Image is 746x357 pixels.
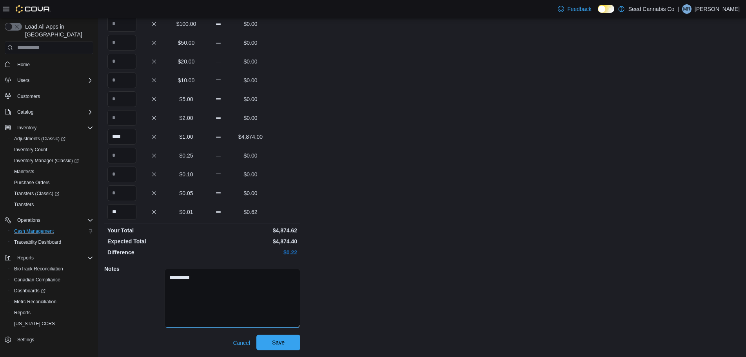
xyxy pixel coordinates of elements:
[11,167,93,176] span: Manifests
[204,248,297,256] p: $0.22
[172,208,201,216] p: $0.01
[14,92,43,101] a: Customers
[8,296,96,307] button: Metrc Reconciliation
[14,179,50,186] span: Purchase Orders
[14,136,65,142] span: Adjustments (Classic)
[172,114,201,122] p: $2.00
[8,226,96,237] button: Cash Management
[567,5,591,13] span: Feedback
[11,237,64,247] a: Traceabilty Dashboard
[2,252,96,263] button: Reports
[17,125,36,131] span: Inventory
[11,297,93,306] span: Metrc Reconciliation
[8,318,96,329] button: [US_STATE] CCRS
[555,1,594,17] a: Feedback
[14,60,93,69] span: Home
[14,253,37,263] button: Reports
[8,144,96,155] button: Inventory Count
[107,167,136,182] input: Quantity
[107,248,201,256] p: Difference
[14,335,93,344] span: Settings
[14,158,79,164] span: Inventory Manager (Classic)
[14,277,60,283] span: Canadian Compliance
[104,261,163,277] h5: Notes
[11,286,93,295] span: Dashboards
[11,308,34,317] a: Reports
[14,299,56,305] span: Metrc Reconciliation
[14,310,31,316] span: Reports
[2,107,96,118] button: Catalog
[2,122,96,133] button: Inventory
[11,227,93,236] span: Cash Management
[14,123,40,132] button: Inventory
[236,189,265,197] p: $0.00
[172,39,201,47] p: $50.00
[17,77,29,83] span: Users
[107,237,201,245] p: Expected Total
[14,107,93,117] span: Catalog
[14,147,47,153] span: Inventory Count
[272,339,285,346] span: Save
[8,263,96,274] button: BioTrack Reconciliation
[11,189,62,198] a: Transfers (Classic)
[11,275,93,285] span: Canadian Compliance
[11,237,93,247] span: Traceabilty Dashboard
[14,169,34,175] span: Manifests
[14,335,37,344] a: Settings
[22,23,93,38] span: Load All Apps in [GEOGRAPHIC_DATA]
[8,307,96,318] button: Reports
[14,190,59,197] span: Transfers (Classic)
[172,152,201,159] p: $0.25
[11,178,93,187] span: Purchase Orders
[11,275,64,285] a: Canadian Compliance
[107,129,136,145] input: Quantity
[236,208,265,216] p: $0.62
[14,216,44,225] button: Operations
[11,189,93,198] span: Transfers (Classic)
[8,199,96,210] button: Transfers
[14,266,63,272] span: BioTrack Reconciliation
[695,4,740,14] p: [PERSON_NAME]
[14,321,55,327] span: [US_STATE] CCRS
[682,4,692,14] div: Matty Roper
[107,148,136,163] input: Quantity
[11,156,82,165] a: Inventory Manager (Classic)
[11,308,93,317] span: Reports
[14,201,34,208] span: Transfers
[172,133,201,141] p: $1.00
[172,189,201,197] p: $0.05
[8,285,96,296] a: Dashboards
[11,319,58,328] a: [US_STATE] CCRS
[11,134,93,143] span: Adjustments (Classic)
[17,255,34,261] span: Reports
[11,264,93,274] span: BioTrack Reconciliation
[17,93,40,100] span: Customers
[11,145,93,154] span: Inventory Count
[8,166,96,177] button: Manifests
[2,215,96,226] button: Operations
[172,95,201,103] p: $5.00
[14,91,93,101] span: Customers
[598,5,614,13] input: Dark Mode
[172,20,201,28] p: $100.00
[11,264,66,274] a: BioTrack Reconciliation
[107,54,136,69] input: Quantity
[11,200,37,209] a: Transfers
[236,152,265,159] p: $0.00
[17,337,34,343] span: Settings
[107,185,136,201] input: Quantity
[236,76,265,84] p: $0.00
[11,156,93,165] span: Inventory Manager (Classic)
[14,216,93,225] span: Operations
[2,59,96,70] button: Home
[256,335,300,350] button: Save
[11,200,93,209] span: Transfers
[204,237,297,245] p: $4,874.40
[107,204,136,220] input: Quantity
[2,75,96,86] button: Users
[107,227,201,234] p: Your Total
[14,253,93,263] span: Reports
[8,274,96,285] button: Canadian Compliance
[107,91,136,107] input: Quantity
